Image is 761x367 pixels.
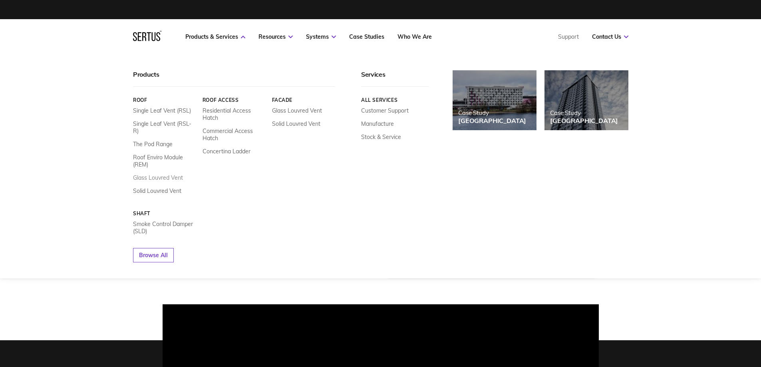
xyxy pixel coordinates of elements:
a: Glass Louvred Vent [272,107,322,114]
a: Single Leaf Vent (RSL-R) [133,120,197,135]
div: Services [361,70,429,87]
a: Who We Are [397,33,432,40]
a: Case Study[GEOGRAPHIC_DATA] [544,70,628,130]
a: Contact Us [592,33,628,40]
a: Commercial Access Hatch [202,127,266,142]
div: Products [133,70,335,87]
a: Solid Louvred Vent [133,187,181,194]
div: Case Study [458,109,526,117]
a: Stock & Service [361,133,401,141]
div: [GEOGRAPHIC_DATA] [458,117,526,125]
a: Products & Services [185,33,245,40]
a: Manufacture [361,120,394,127]
a: Roof Access [202,97,266,103]
a: Customer Support [361,107,409,114]
iframe: Chat Widget [617,274,761,367]
a: Case Study[GEOGRAPHIC_DATA] [453,70,536,130]
a: Resources [258,33,293,40]
a: Browse All [133,248,174,262]
a: Systems [306,33,336,40]
a: Residential Access Hatch [202,107,266,121]
a: Roof [133,97,197,103]
a: Roof Enviro Module (REM) [133,154,197,168]
a: Case Studies [349,33,384,40]
a: Smoke Control Damper (SLD) [133,220,197,235]
div: Case Study [550,109,618,117]
div: [GEOGRAPHIC_DATA] [550,117,618,125]
a: All services [361,97,429,103]
a: The Pod Range [133,141,173,148]
a: Facade [272,97,335,103]
a: Concertina Ladder [202,148,250,155]
a: Shaft [133,210,197,216]
a: Solid Louvred Vent [272,120,320,127]
a: Glass Louvred Vent [133,174,183,181]
a: Single Leaf Vent (RSL) [133,107,191,114]
a: Support [558,33,579,40]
